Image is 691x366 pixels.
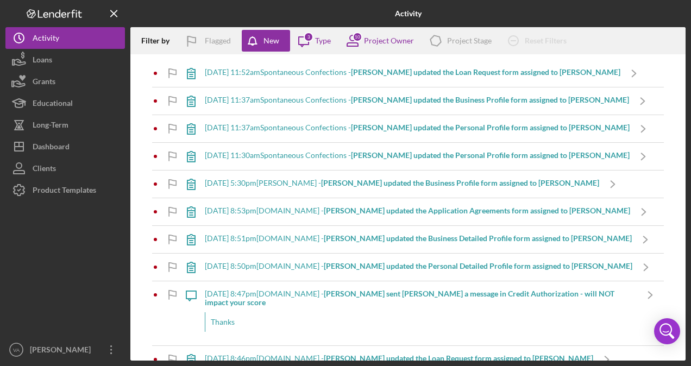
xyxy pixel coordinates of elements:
[205,234,632,243] div: [DATE] 8:51pm [DOMAIN_NAME] -
[500,30,577,52] button: Reset Filters
[351,123,630,132] b: [PERSON_NAME] updated the Personal Profile form assigned to [PERSON_NAME]
[5,136,125,157] button: Dashboard
[205,30,231,52] div: Flagged
[5,27,125,49] button: Activity
[205,354,593,363] div: [DATE] 8:46pm [DOMAIN_NAME] -
[178,254,659,281] a: [DATE] 8:50pm[DOMAIN_NAME] -[PERSON_NAME] updated the Personal Detailed Profile form assigned to ...
[178,226,659,253] a: [DATE] 8:51pm[DOMAIN_NAME] -[PERSON_NAME] updated the Business Detailed Profile form assigned to ...
[5,179,125,201] button: Product Templates
[13,347,20,353] text: VA
[205,151,630,160] div: [DATE] 11:30am Spontaneous Confections -
[324,354,593,363] b: [PERSON_NAME] updated the Loan Request form assigned to [PERSON_NAME]
[315,36,331,45] div: Type
[5,49,125,71] button: Loans
[205,96,629,104] div: [DATE] 11:37am Spontaneous Confections -
[395,9,422,18] b: Activity
[324,261,632,270] b: [PERSON_NAME] updated the Personal Detailed Profile form assigned to [PERSON_NAME]
[205,123,630,132] div: [DATE] 11:37am Spontaneous Confections -
[5,157,125,179] button: Clients
[321,178,599,187] b: [PERSON_NAME] updated the Business Profile form assigned to [PERSON_NAME]
[33,136,70,160] div: Dashboard
[33,114,68,138] div: Long-Term
[351,150,630,160] b: [PERSON_NAME] updated the Personal Profile form assigned to [PERSON_NAME]
[654,318,680,344] div: Open Intercom Messenger
[33,49,52,73] div: Loans
[304,32,313,42] div: 3
[205,289,637,307] div: [DATE] 8:47pm [DOMAIN_NAME] -
[178,281,664,345] a: [DATE] 8:47pm[DOMAIN_NAME] -[PERSON_NAME] sent [PERSON_NAME] a message in Credit Authorization - ...
[141,36,178,45] div: Filter by
[525,30,567,52] div: Reset Filters
[33,92,73,117] div: Educational
[33,157,56,182] div: Clients
[351,67,620,77] b: [PERSON_NAME] updated the Loan Request form assigned to [PERSON_NAME]
[324,234,632,243] b: [PERSON_NAME] updated the Business Detailed Profile form assigned to [PERSON_NAME]
[205,312,637,332] div: Thanks
[5,339,125,361] button: VA[PERSON_NAME]
[242,30,290,52] button: New
[205,206,630,215] div: [DATE] 8:53pm [DOMAIN_NAME] -
[263,30,279,52] div: New
[205,262,632,270] div: [DATE] 8:50pm [DOMAIN_NAME] -
[27,339,98,363] div: [PERSON_NAME]
[205,289,614,307] b: [PERSON_NAME] sent [PERSON_NAME] a message in Credit Authorization - will NOT impact your score
[5,114,125,136] button: Long-Term
[178,115,657,142] a: [DATE] 11:37amSpontaneous Confections -[PERSON_NAME] updated the Personal Profile form assigned t...
[205,68,620,77] div: [DATE] 11:52am Spontaneous Confections -
[178,198,657,225] a: [DATE] 8:53pm[DOMAIN_NAME] -[PERSON_NAME] updated the Application Agreements form assigned to [PE...
[33,179,96,204] div: Product Templates
[178,171,626,198] a: [DATE] 5:30pm[PERSON_NAME] -[PERSON_NAME] updated the Business Profile form assigned to [PERSON_N...
[364,36,414,45] div: Project Owner
[178,87,656,115] a: [DATE] 11:37amSpontaneous Confections -[PERSON_NAME] updated the Business Profile form assigned t...
[353,32,362,42] div: 10
[351,95,629,104] b: [PERSON_NAME] updated the Business Profile form assigned to [PERSON_NAME]
[33,27,59,52] div: Activity
[178,30,242,52] button: Flagged
[5,92,125,114] button: Educational
[178,143,657,170] a: [DATE] 11:30amSpontaneous Confections -[PERSON_NAME] updated the Personal Profile form assigned t...
[447,36,492,45] div: Project Stage
[178,60,648,87] a: [DATE] 11:52amSpontaneous Confections -[PERSON_NAME] updated the Loan Request form assigned to [P...
[324,206,630,215] b: [PERSON_NAME] updated the Application Agreements form assigned to [PERSON_NAME]
[33,71,55,95] div: Grants
[5,71,125,92] button: Grants
[205,179,599,187] div: [DATE] 5:30pm [PERSON_NAME] -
